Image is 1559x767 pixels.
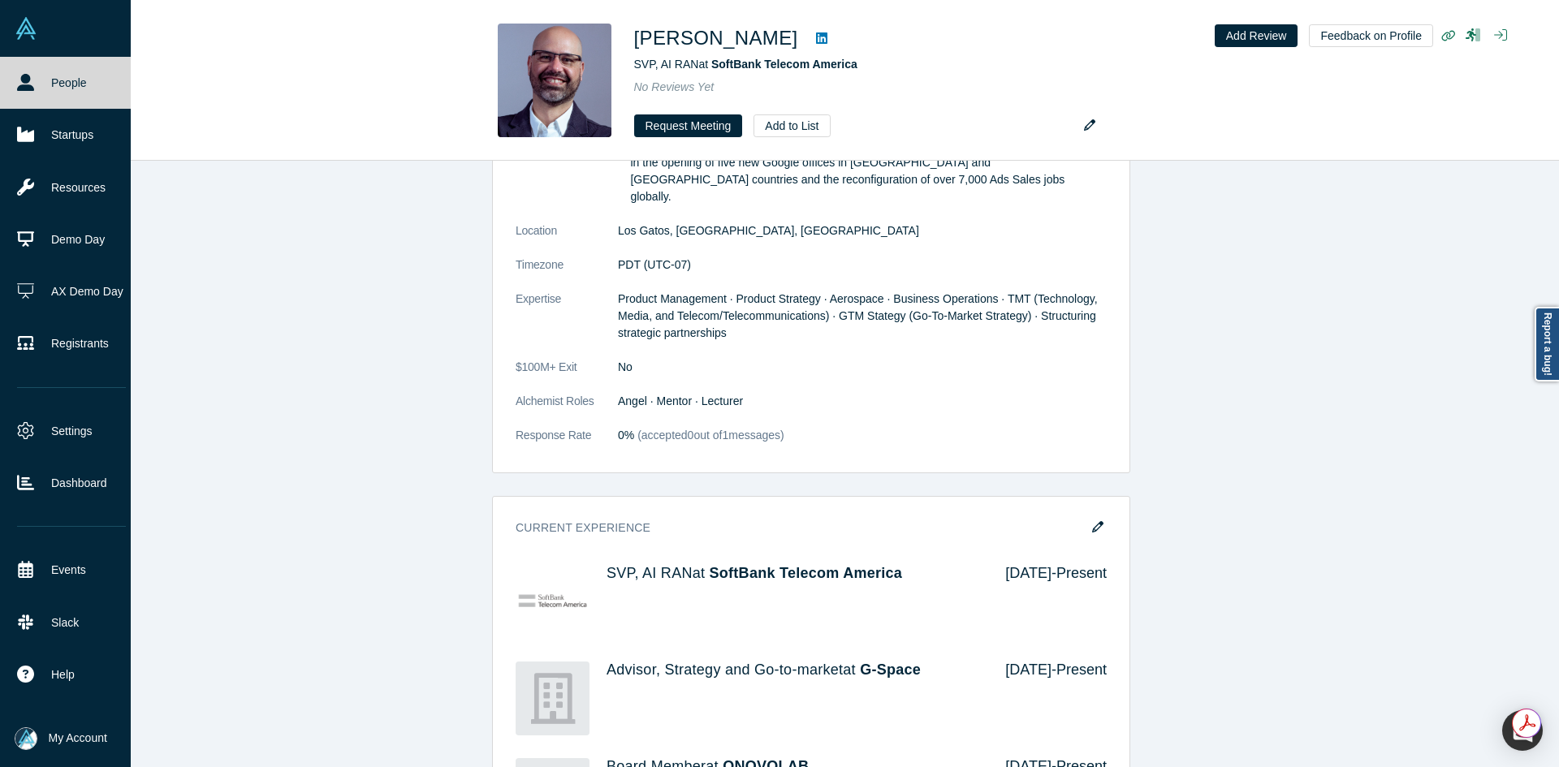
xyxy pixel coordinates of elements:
[607,565,982,583] h4: SVP, AI RAN at
[630,120,1107,205] li: Devised and executed a hybrid channel strategy (combining Direct Sales & Dedicated Client Service...
[516,661,589,735] img: G-Space's Logo
[516,359,618,393] dt: $100M+ Exit
[634,80,715,93] span: No Reviews Yet
[618,359,1107,376] dd: No
[516,393,618,427] dt: Alchemist Roles
[49,730,107,747] span: My Account
[618,222,1107,239] dd: Los Gatos, [GEOGRAPHIC_DATA], [GEOGRAPHIC_DATA]
[516,291,618,359] dt: Expertise
[618,393,1107,410] dd: Angel · Mentor · Lecturer
[860,661,921,678] a: G-Space
[618,292,1098,339] span: Product Management · Product Strategy · Aerospace · Business Operations · TMT (Technology, Media,...
[516,222,618,256] dt: Location
[634,24,798,53] h1: [PERSON_NAME]
[51,666,75,683] span: Help
[618,256,1107,274] dd: PDT (UTC-07)
[1535,307,1559,381] a: Report a bug!
[711,58,857,71] a: SoftBank Telecom America
[516,256,618,291] dt: Timezone
[754,114,830,137] button: Add to List
[15,727,37,750] img: Mia Scott's Account
[516,427,618,461] dt: Response Rate
[618,429,634,442] span: 0%
[1215,24,1298,47] button: Add Review
[516,565,589,639] img: SoftBank Telecom America's Logo
[15,727,107,750] button: My Account
[15,17,37,40] img: Alchemist Vault Logo
[607,661,982,679] h4: Advisor, Strategy and Go-to-market at
[1309,24,1433,47] button: Feedback on Profile
[710,565,903,581] a: SoftBank Telecom America
[516,519,1084,536] h3: Current Experience
[634,58,857,71] span: SVP, AI RAN at
[982,565,1107,639] div: [DATE] - Present
[982,661,1107,735] div: [DATE] - Present
[634,114,743,137] button: Request Meeting
[498,24,611,137] img: Mauro Goncalves Filho's Profile Image
[634,429,784,442] span: (accepted 0 out of 1 messages)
